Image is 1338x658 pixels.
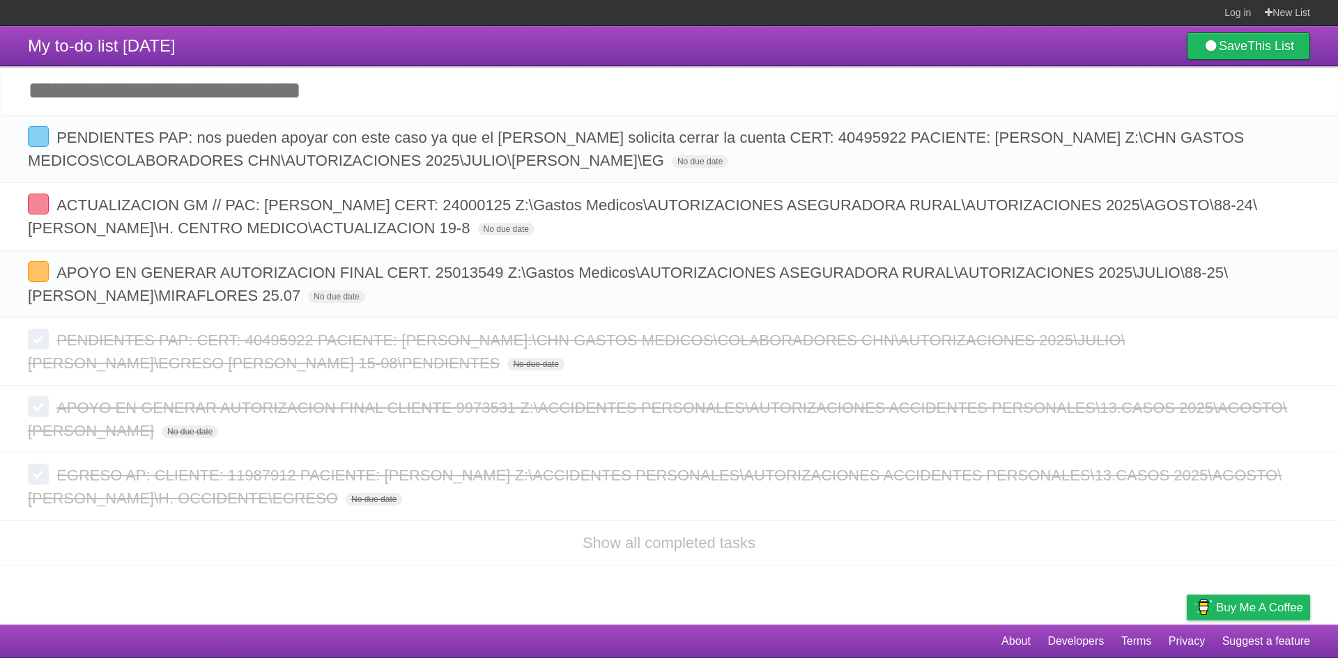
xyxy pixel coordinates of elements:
[1001,628,1031,655] a: About
[1187,32,1310,60] a: SaveThis List
[1222,628,1310,655] a: Suggest a feature
[1121,628,1152,655] a: Terms
[308,290,364,303] span: No due date
[583,534,755,551] a: Show all completed tasks
[28,194,49,214] label: Done
[28,126,49,147] label: Done
[28,196,1257,237] span: ACTUALIZACION GM // PAC: [PERSON_NAME] CERT: 24000125 Z:\Gastos Medicos\AUTORIZACIONES ASEGURADOR...
[28,261,49,282] label: Done
[28,464,49,485] label: Done
[1187,595,1310,620] a: Buy me a coffee
[478,223,535,235] span: No due date
[28,36,176,55] span: My to-do list [DATE]
[1216,595,1303,620] span: Buy me a coffee
[28,396,49,417] label: Done
[1169,628,1205,655] a: Privacy
[28,399,1287,439] span: APOYO EN GENERAR AUTORIZACION FINAL CLIENTE 9973531 Z:\ACCIDENTES PERSONALES\AUTORIZACIONES ACCID...
[1247,39,1294,53] b: This List
[28,331,1125,372] span: PENDIENTES PAP: CERT: 40495922 PACIENTE: [PERSON_NAME]:\CHN GASTOS MEDICOS\COLABORADORES CHN\AUTO...
[28,129,1244,169] span: PENDIENTES PAP: nos pueden apoyar con este caso ya que el [PERSON_NAME] solicita cerrar la cuenta...
[1194,595,1213,619] img: Buy me a coffee
[1047,628,1104,655] a: Developers
[507,358,564,370] span: No due date
[672,155,728,168] span: No due date
[346,493,402,506] span: No due date
[28,329,49,350] label: Done
[28,467,1282,507] span: EGRESO AP: CLIENTE: 11987912 PACIENTE: [PERSON_NAME] Z:\ACCIDENTES PERSONALES\AUTORIZACIONES ACCI...
[162,425,218,438] span: No due date
[28,264,1228,304] span: APOYO EN GENERAR AUTORIZACION FINAL CERT. 25013549 Z:\Gastos Medicos\AUTORIZACIONES ASEGURADORA R...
